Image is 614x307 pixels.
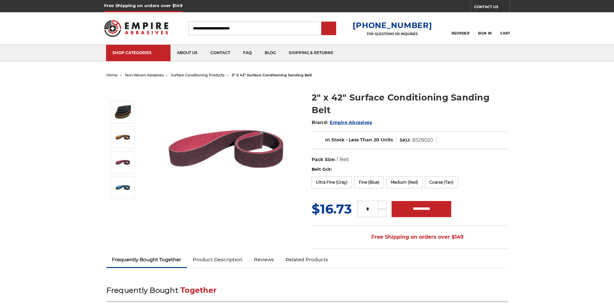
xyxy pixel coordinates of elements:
[237,45,258,61] a: faq
[312,120,328,125] span: Brand:
[125,73,163,77] a: non-woven abrasives
[106,73,118,77] a: home
[248,253,280,267] a: Reviews
[474,3,510,12] a: CONTACT US
[171,73,224,77] a: surface conditioning products
[115,104,131,120] img: 2"x42" Surface Conditioning Sanding Belts
[322,22,335,35] input: Submit
[500,31,510,35] span: Cart
[412,137,433,144] dd: BS09020
[180,286,217,295] span: Together
[115,179,131,196] img: 2"x42" Fine Surface Conditioning Belt
[312,201,352,217] span: $16.73
[115,154,131,170] img: 2"x42" Medium Surface Conditioning Belt
[280,253,334,267] a: Related Products
[452,21,469,35] a: Reorder
[400,137,411,144] dt: SKU:
[478,31,492,35] span: Sign In
[106,253,187,267] a: Frequently Bought Together
[171,45,204,61] a: about us
[115,87,131,101] button: Previous
[312,166,508,173] label: Belt Grit:
[381,137,393,143] span: Units
[112,50,164,55] div: SHOP CATEGORIES
[115,129,131,145] img: 2"x42" Coarse Surface Conditioning Belt
[452,31,469,35] span: Reorder
[282,45,340,61] a: shipping & returns
[258,45,282,61] a: blog
[500,21,510,35] a: Cart
[187,253,248,267] a: Product Description
[325,137,345,143] span: In Stock
[374,137,379,143] span: 20
[232,73,312,77] span: 2" x 42" surface conditioning sanding belt
[337,156,349,163] dd: 1 Belt
[106,286,178,295] span: Frequently Bought
[353,21,432,30] a: [PHONE_NUMBER]
[353,32,432,36] p: FOR QUESTIONS OR INQUIRIES
[312,156,336,163] dt: Pack Size:
[356,231,463,244] span: Free Shipping on orders over $149
[330,120,372,125] a: Empire Abrasives
[115,200,131,214] button: Next
[104,16,169,41] img: Empire Abrasives
[312,91,508,116] h1: 2" x 42" Surface Conditioning Sanding Belt
[161,84,290,213] img: 2"x42" Surface Conditioning Sanding Belts
[346,137,372,143] span: - Less Than
[204,45,237,61] a: contact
